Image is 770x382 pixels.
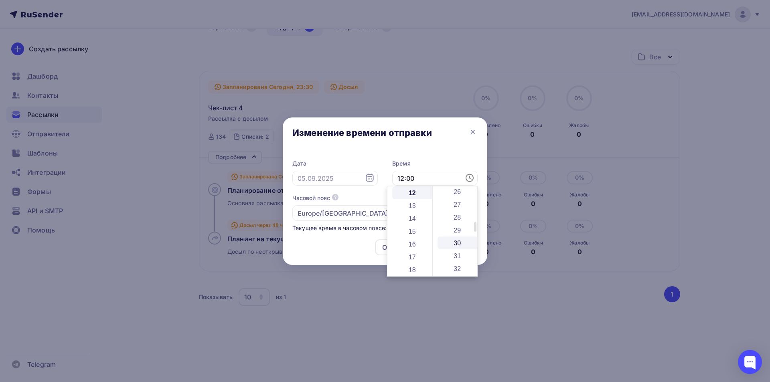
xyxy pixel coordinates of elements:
[392,186,434,199] li: 12
[392,199,434,212] li: 13
[392,263,434,276] li: 18
[292,171,378,186] input: 05.09.2025
[392,212,434,225] li: 14
[292,127,432,138] div: Изменение времени отправки
[438,198,479,211] li: 27
[392,160,478,168] label: Время
[438,224,479,236] li: 29
[438,275,479,288] li: 33
[292,224,478,232] div: Текущее время в часовом поясе: 12:17:20
[392,251,434,263] li: 17
[438,249,479,262] li: 31
[292,194,478,221] button: Часовой пояс Europe/[GEOGRAPHIC_DATA] (+03:00)
[392,171,478,186] input: 12:17
[292,160,378,168] label: Дата
[292,194,330,202] div: Часовой пояс
[438,262,479,275] li: 32
[438,211,479,224] li: 28
[382,243,414,252] div: Отменить
[392,225,434,238] li: 15
[392,238,434,251] li: 16
[438,236,479,249] li: 30
[438,185,479,198] li: 26
[298,208,417,218] div: Europe/[GEOGRAPHIC_DATA] (+03:00)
